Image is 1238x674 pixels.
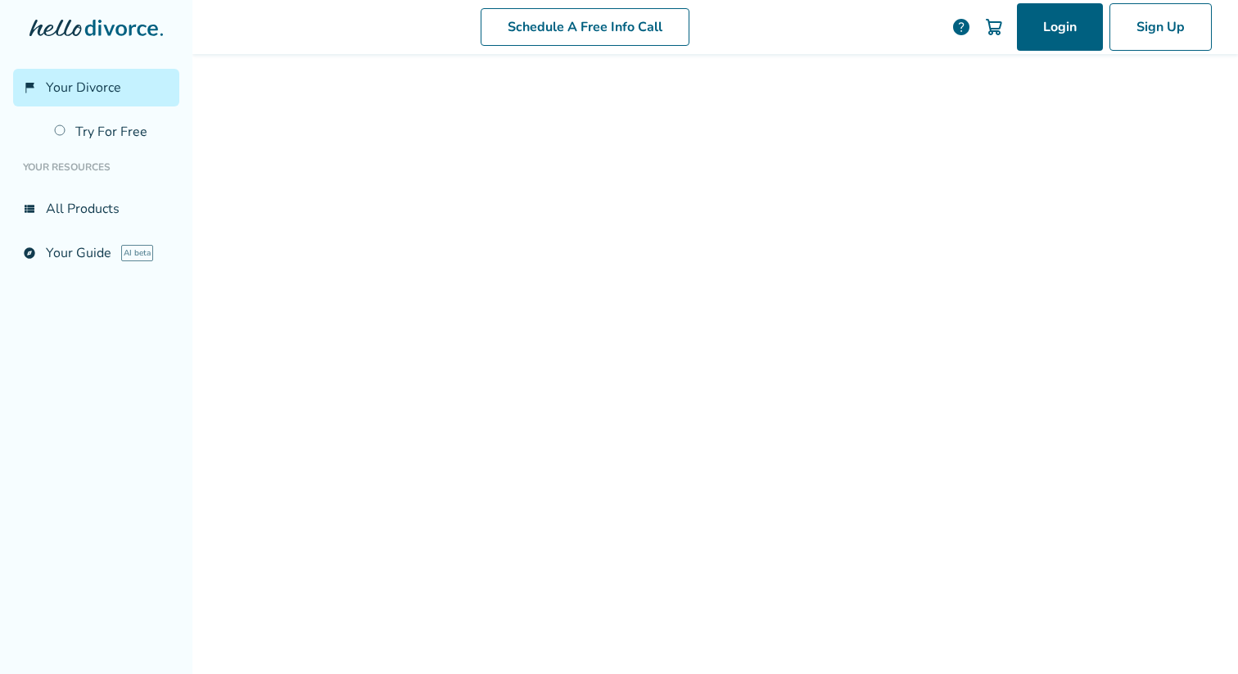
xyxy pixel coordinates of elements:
a: Sign Up [1109,3,1212,51]
li: Your Resources [13,151,179,183]
img: Cart [984,17,1004,37]
a: Try For Free [44,113,179,151]
a: help [951,17,971,37]
a: Schedule A Free Info Call [481,8,689,46]
span: flag_2 [23,81,36,94]
span: view_list [23,202,36,215]
a: Login [1017,3,1103,51]
span: AI beta [121,245,153,261]
span: explore [23,247,36,260]
a: exploreYour GuideAI beta [13,234,179,272]
a: flag_2Your Divorce [13,69,179,106]
a: view_listAll Products [13,190,179,228]
span: Your Divorce [46,79,121,97]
